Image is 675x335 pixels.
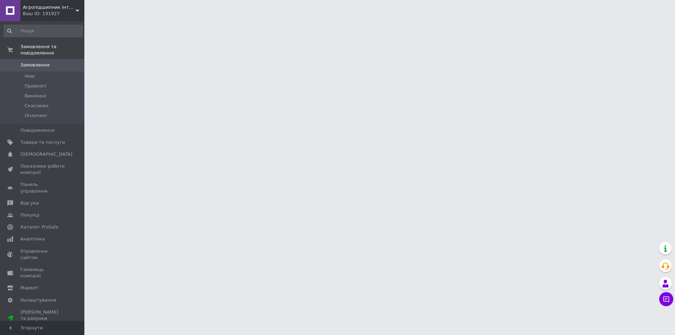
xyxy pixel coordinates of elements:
[20,127,54,134] span: Повідомлення
[20,248,65,261] span: Управління сайтом
[23,11,84,17] div: Ваш ID: 191927
[20,309,65,328] span: [PERSON_NAME] та рахунки
[20,224,58,230] span: Каталог ProSale
[25,73,35,79] span: Нові
[23,4,76,11] span: Агропідшипник інтернет-магазин
[20,297,56,303] span: Налаштування
[20,212,39,218] span: Покупці
[20,266,65,279] span: Гаманець компанії
[4,25,83,37] input: Пошук
[20,236,45,242] span: Аналітика
[20,285,38,291] span: Маркет
[659,292,673,306] button: Чат з покупцем
[20,62,50,68] span: Замовлення
[25,83,46,89] span: Прийняті
[20,181,65,194] span: Панель управління
[20,44,84,56] span: Замовлення та повідомлення
[25,112,47,119] span: Оплачені
[20,200,39,206] span: Відгуки
[25,93,46,99] span: Виконані
[20,151,72,157] span: [DEMOGRAPHIC_DATA]
[20,139,65,146] span: Товари та послуги
[25,103,49,109] span: Скасовані
[20,163,65,176] span: Показники роботи компанії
